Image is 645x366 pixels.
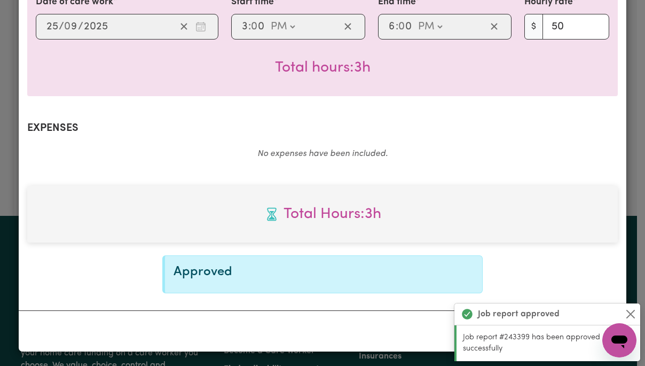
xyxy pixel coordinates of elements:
em: No expenses have been included. [257,150,388,158]
span: / [59,21,64,33]
p: Job report #243399 has been approved successfully [463,332,634,355]
span: 0 [251,21,257,32]
input: -- [388,19,396,35]
button: Clear date [176,19,192,35]
strong: Job report approved [478,308,560,321]
span: : [396,21,398,33]
input: -- [399,19,413,35]
span: 0 [64,21,70,32]
span: / [78,21,83,33]
input: -- [46,19,59,35]
span: Total hours worked: 3 hours [36,203,609,225]
span: $ [524,14,543,40]
h2: Expenses [27,122,618,135]
iframe: Button to launch messaging window [602,323,636,357]
span: : [248,21,251,33]
input: -- [65,19,78,35]
input: -- [251,19,265,35]
span: Total hours worked: 3 hours [275,60,371,75]
span: Approved [174,266,232,278]
input: ---- [83,19,108,35]
button: Close [624,308,637,321]
input: -- [241,19,248,35]
span: 0 [398,21,405,32]
button: Enter the date of care work [192,19,209,35]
